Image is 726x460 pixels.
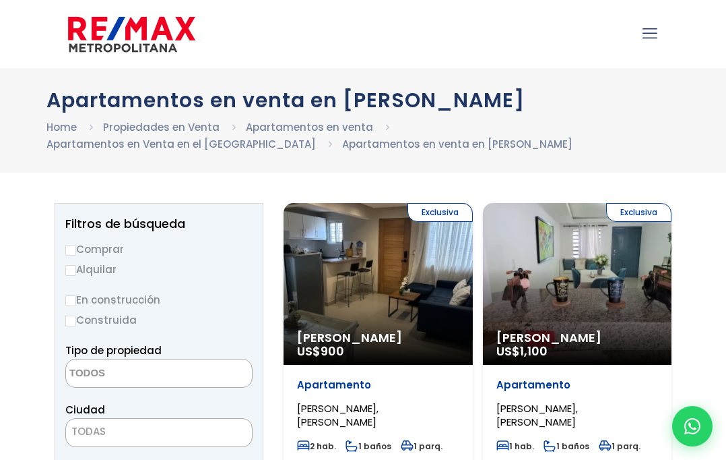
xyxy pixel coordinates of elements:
span: TODAS [65,418,253,447]
label: En construcción [65,291,253,308]
a: Home [46,120,77,134]
span: 1 parq. [599,440,640,452]
a: Apartamentos en Venta en el [GEOGRAPHIC_DATA] [46,137,316,151]
span: US$ [496,343,548,360]
span: 1 parq. [401,440,442,452]
a: Propiedades en Venta [103,120,220,134]
li: Apartamentos en venta en [PERSON_NAME] [342,136,572,152]
input: Construida [65,316,76,326]
a: Apartamentos en venta [246,120,373,134]
span: Tipo de propiedad [65,343,162,357]
span: 2 hab. [297,440,336,452]
h1: Apartamentos en venta en [PERSON_NAME] [46,88,680,112]
span: US$ [297,343,344,360]
input: Comprar [65,245,76,256]
label: Construida [65,312,253,328]
span: [PERSON_NAME] [496,331,659,345]
label: Comprar [65,241,253,258]
span: 1,100 [520,343,548,360]
span: 1 hab. [496,440,534,452]
h2: Filtros de búsqueda [65,217,253,231]
input: En construcción [65,295,76,306]
a: mobile menu [638,22,661,45]
span: [PERSON_NAME], [PERSON_NAME] [496,401,578,429]
p: Apartamento [496,378,659,392]
p: Apartamento [297,378,459,392]
span: [PERSON_NAME], [PERSON_NAME] [297,401,378,429]
span: Exclusiva [407,203,473,222]
span: Exclusiva [606,203,671,222]
span: [PERSON_NAME] [297,331,459,345]
span: TODAS [71,424,106,438]
span: 900 [321,343,344,360]
span: TODAS [66,422,252,441]
label: Alquilar [65,261,253,278]
input: Alquilar [65,265,76,276]
span: Ciudad [65,403,105,417]
span: 1 baños [345,440,391,452]
textarea: Search [66,360,197,389]
span: 1 baños [543,440,589,452]
img: remax-metropolitana-logo [68,14,195,55]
